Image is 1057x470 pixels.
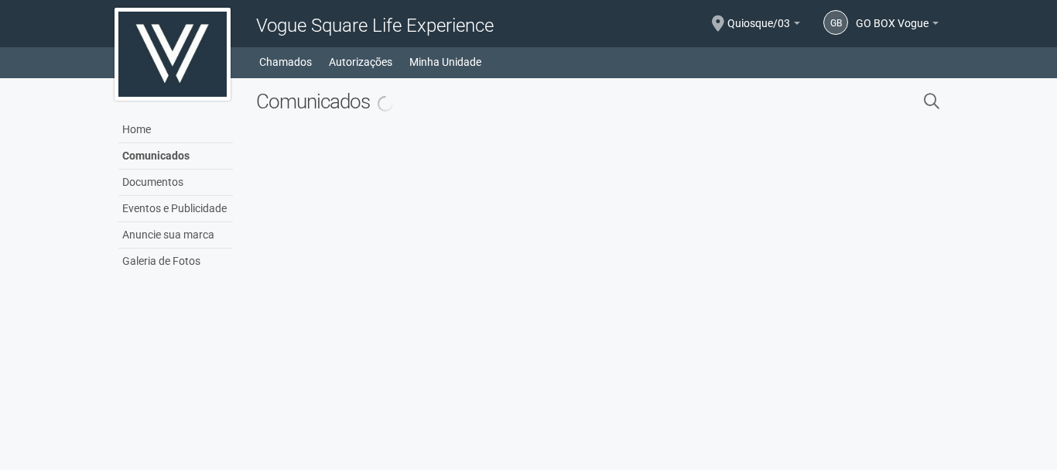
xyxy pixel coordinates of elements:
a: Autorizações [329,51,392,73]
a: GB [823,10,848,35]
span: Quiosque/03 [727,2,790,29]
h2: Comunicados [256,90,765,113]
img: spinner.png [376,94,395,113]
a: Anuncie sua marca [118,222,233,249]
img: logo.jpg [115,8,231,101]
span: Vogue Square Life Experience [256,15,494,36]
a: Galeria de Fotos [118,249,233,274]
a: Chamados [259,51,312,73]
a: GO BOX Vogue [856,19,939,32]
a: Home [118,117,233,143]
a: Minha Unidade [409,51,481,73]
a: Documentos [118,170,233,196]
span: GO BOX Vogue [856,2,929,29]
a: Quiosque/03 [727,19,800,32]
a: Comunicados [118,143,233,170]
a: Eventos e Publicidade [118,196,233,222]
